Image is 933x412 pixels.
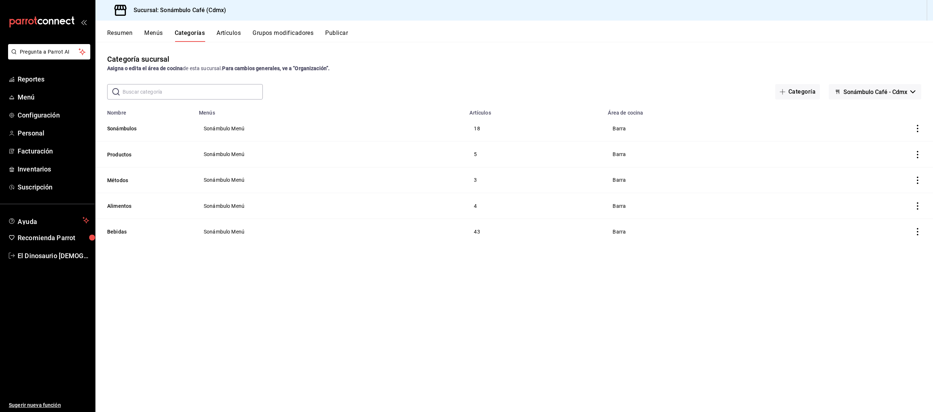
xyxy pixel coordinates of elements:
span: Reportes [18,74,89,84]
button: Categorías [175,29,205,42]
span: Sonámbulo Menú [204,203,456,209]
th: Área de cocina [603,105,805,116]
span: El Dinosaurio [DEMOGRAPHIC_DATA] [18,251,89,261]
span: Sonámbulo Menú [204,177,456,182]
div: navigation tabs [107,29,933,42]
button: actions [914,228,921,235]
span: Barra [613,203,796,209]
th: Artículos [465,105,603,116]
span: Suscripción [18,182,89,192]
span: Barra [613,177,796,182]
span: Sonámbulo Café - Cdmx [843,88,907,95]
span: Configuración [18,110,89,120]
td: 4 [465,193,603,218]
th: Menús [195,105,465,116]
button: Artículos [217,29,241,42]
strong: Para cambios generales, ve a “Organización”. [222,65,330,71]
span: Recomienda Parrot [18,233,89,243]
span: Pregunta a Parrot AI [20,48,79,56]
span: Ayuda [18,216,80,225]
button: Resumen [107,29,132,42]
span: Inventarios [18,164,89,174]
span: Sonámbulo Menú [204,229,456,234]
span: Menú [18,92,89,102]
button: Sonámbulos [107,125,181,132]
span: Sugerir nueva función [9,401,89,409]
strong: Asigna o edita el área de cocina [107,65,183,71]
button: Sonámbulo Café - Cdmx [829,84,921,100]
th: Nombre [95,105,195,116]
span: Barra [613,229,796,234]
button: actions [914,125,921,132]
span: Sonámbulo Menú [204,152,456,157]
button: Pregunta a Parrot AI [8,44,90,59]
button: Categoría [775,84,820,100]
td: 5 [465,141,603,167]
div: de esta sucursal. [107,65,921,72]
button: Productos [107,151,181,158]
span: Personal [18,128,89,138]
button: actions [914,151,921,158]
table: categoriesTable [95,105,933,244]
button: Alimentos [107,202,181,210]
button: Bebidas [107,228,181,235]
button: Menús [144,29,163,42]
td: 43 [465,219,603,245]
button: Grupos modificadores [253,29,313,42]
td: 3 [465,167,603,193]
span: Barra [613,152,796,157]
button: open_drawer_menu [81,19,87,25]
button: actions [914,177,921,184]
span: Sonámbulo Menú [204,126,456,131]
span: Barra [613,126,796,131]
h3: Sucursal: Sonámbulo Café (Cdmx) [128,6,226,15]
button: actions [914,202,921,210]
a: Pregunta a Parrot AI [5,53,90,61]
div: Categoría sucursal [107,54,169,65]
button: Métodos [107,177,181,184]
button: Publicar [325,29,348,42]
span: Facturación [18,146,89,156]
input: Buscar categoría [123,84,263,99]
td: 18 [465,116,603,141]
